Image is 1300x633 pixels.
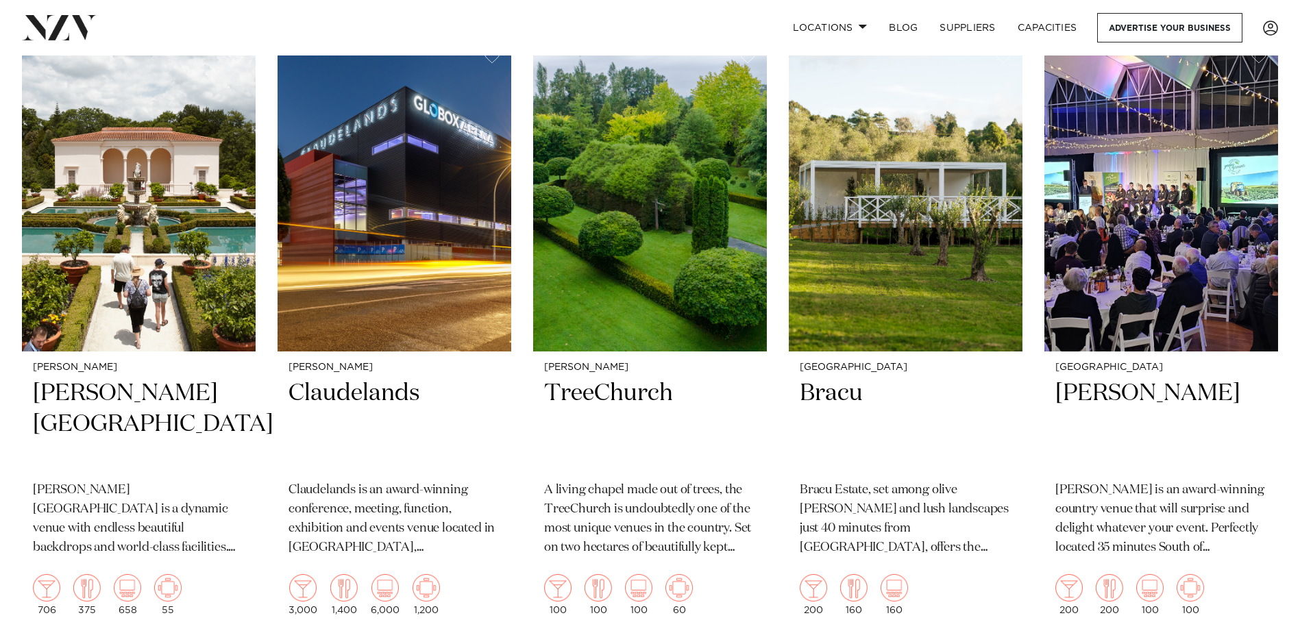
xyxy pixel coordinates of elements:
a: [GEOGRAPHIC_DATA] Bracu Bracu Estate, set among olive [PERSON_NAME] and lush landscapes just 40 m... [789,38,1022,626]
img: theatre.png [881,574,908,601]
h2: Claudelands [289,378,500,471]
img: meeting.png [413,574,440,601]
img: cocktail.png [800,574,827,601]
img: theatre.png [625,574,652,601]
img: dining.png [73,574,101,601]
img: theatre.png [114,574,141,601]
div: 658 [114,574,141,615]
small: [PERSON_NAME] [33,362,245,373]
p: A living chapel made out of trees, the TreeChurch is undoubtedly one of the most unique venues in... [544,481,756,558]
div: 160 [840,574,868,615]
div: 100 [585,574,612,615]
small: [GEOGRAPHIC_DATA] [800,362,1011,373]
div: 200 [1055,574,1083,615]
img: cocktail.png [289,574,317,601]
a: [GEOGRAPHIC_DATA] [PERSON_NAME] [PERSON_NAME] is an award-winning country venue that will surpris... [1044,38,1278,626]
div: 200 [1096,574,1123,615]
h2: TreeChurch [544,378,756,471]
img: dining.png [585,574,612,601]
img: meeting.png [154,574,182,601]
div: 3,000 [289,574,317,615]
div: 6,000 [371,574,400,615]
div: 60 [665,574,693,615]
div: 375 [73,574,101,615]
a: [PERSON_NAME] Claudelands Claudelands is an award-winning conference, meeting, function, exhibiti... [278,38,511,626]
div: 55 [154,574,182,615]
small: [GEOGRAPHIC_DATA] [1055,362,1267,373]
div: 100 [1177,574,1204,615]
a: [PERSON_NAME] [PERSON_NAME][GEOGRAPHIC_DATA] [PERSON_NAME][GEOGRAPHIC_DATA] is a dynamic venue wi... [22,38,256,626]
a: Advertise your business [1097,13,1242,42]
img: theatre.png [1136,574,1164,601]
div: 100 [625,574,652,615]
a: Locations [782,13,878,42]
div: 100 [544,574,572,615]
div: 706 [33,574,60,615]
div: 200 [800,574,827,615]
img: nzv-logo.png [22,15,97,40]
h2: [PERSON_NAME][GEOGRAPHIC_DATA] [33,378,245,471]
a: Capacities [1007,13,1088,42]
div: 1,200 [413,574,440,615]
div: 100 [1136,574,1164,615]
p: [PERSON_NAME] is an award-winning country venue that will surprise and delight whatever your even... [1055,481,1267,558]
a: [PERSON_NAME] TreeChurch A living chapel made out of trees, the TreeChurch is undoubtedly one of ... [533,38,767,626]
div: 160 [881,574,908,615]
img: cocktail.png [544,574,572,601]
div: 1,400 [330,574,358,615]
a: BLOG [878,13,929,42]
img: meeting.png [1177,574,1204,601]
img: cocktail.png [1055,574,1083,601]
p: Claudelands is an award-winning conference, meeting, function, exhibition and events venue locate... [289,481,500,558]
img: meeting.png [665,574,693,601]
h2: Bracu [800,378,1011,471]
img: dining.png [840,574,868,601]
p: [PERSON_NAME][GEOGRAPHIC_DATA] is a dynamic venue with endless beautiful backdrops and world-clas... [33,481,245,558]
a: SUPPLIERS [929,13,1006,42]
p: Bracu Estate, set among olive [PERSON_NAME] and lush landscapes just 40 minutes from [GEOGRAPHIC_... [800,481,1011,558]
img: cocktail.png [33,574,60,601]
small: [PERSON_NAME] [544,362,756,373]
img: dining.png [330,574,358,601]
h2: [PERSON_NAME] [1055,378,1267,471]
img: dining.png [1096,574,1123,601]
small: [PERSON_NAME] [289,362,500,373]
img: theatre.png [371,574,399,601]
